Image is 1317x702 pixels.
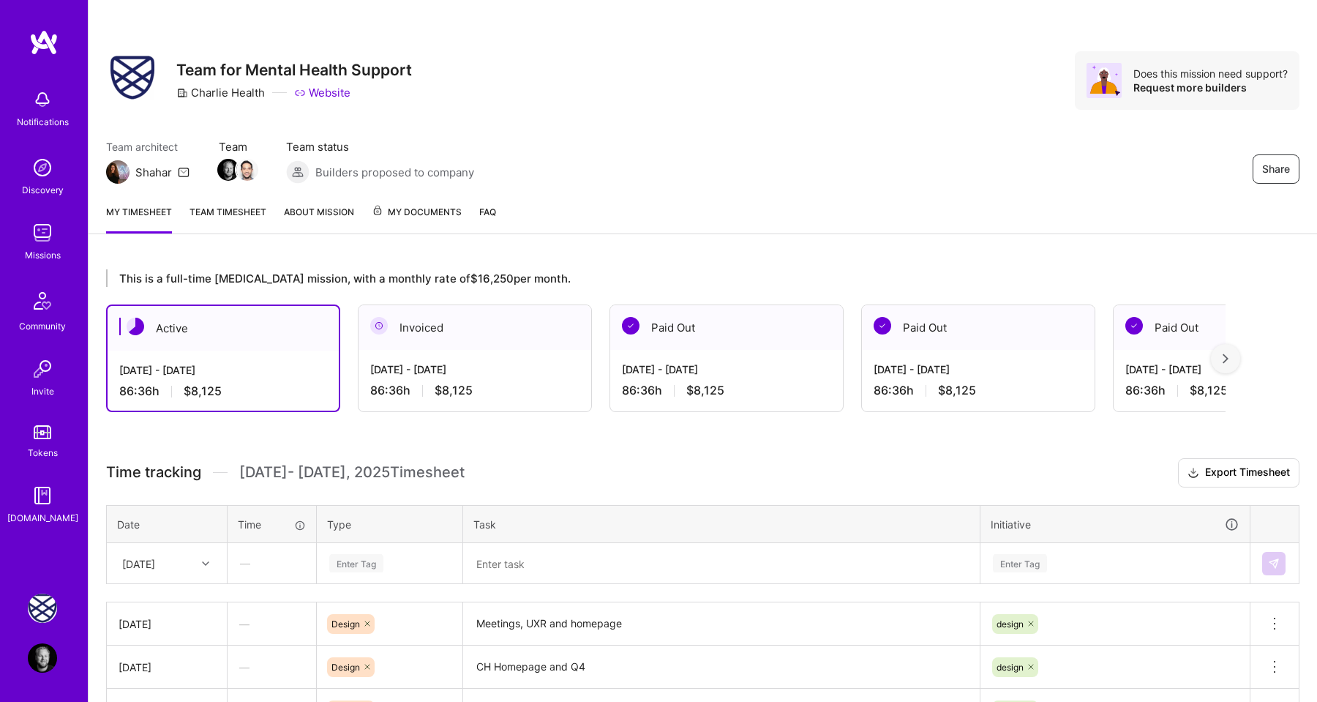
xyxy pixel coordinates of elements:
a: My timesheet [106,204,172,234]
i: icon Chevron [202,560,209,567]
span: $8,125 [1190,383,1228,398]
a: About Mission [284,204,354,234]
div: — [228,605,316,643]
div: Paid Out [610,305,843,350]
span: design [997,662,1024,673]
div: Enter Tag [329,552,383,575]
a: Team Member Avatar [238,157,257,182]
span: Design [331,662,360,673]
img: right [1223,354,1228,364]
img: teamwork [28,218,57,247]
span: $8,125 [435,383,473,398]
img: Active [127,318,144,335]
img: Company Logo [110,56,154,100]
img: Community [25,283,60,318]
img: Paid Out [622,317,639,335]
div: 86:36 h [119,384,327,399]
a: My Documents [372,204,462,234]
div: [DOMAIN_NAME] [7,510,78,526]
img: Avatar [1087,63,1122,98]
img: Team Architect [106,160,130,184]
img: discovery [28,153,57,182]
div: Does this mission need support? [1133,67,1288,81]
span: Builders proposed to company [315,165,474,180]
div: This is a full-time [MEDICAL_DATA] mission, with a monthly rate of $16,250 per month. [106,269,1226,287]
a: FAQ [479,204,496,234]
a: Team Member Avatar [219,157,238,182]
img: tokens [34,425,51,439]
div: Enter Tag [993,552,1047,575]
span: $8,125 [938,383,976,398]
img: Submit [1268,558,1280,570]
img: Paid Out [1125,317,1143,335]
div: — [228,544,315,583]
img: Invite [28,354,57,384]
span: design [997,619,1024,630]
div: [DATE] - [DATE] [119,362,327,378]
div: Invoiced [359,305,591,350]
a: User Avatar [24,643,61,673]
img: guide book [28,481,57,510]
div: Missions [25,247,61,263]
span: Team status [286,139,474,154]
a: Website [294,85,350,100]
div: Active [108,306,339,351]
img: bell [28,85,57,114]
span: Design [331,619,360,630]
img: Builders proposed to company [286,160,309,184]
textarea: CH Homepage and Q4 [465,647,978,687]
button: Share [1253,154,1299,184]
div: [DATE] - [DATE] [370,362,579,377]
th: Type [317,505,463,543]
span: [DATE] - [DATE] , 2025 Timesheet [239,463,465,482]
div: Initiative [991,516,1239,533]
span: $8,125 [686,383,724,398]
div: 86:36 h [622,383,831,398]
img: logo [29,29,59,56]
div: Time [238,517,306,532]
textarea: Meetings, UXR and homepage [465,604,978,644]
th: Task [463,505,980,543]
span: Time tracking [106,463,201,482]
div: Shahar [135,165,172,180]
div: [DATE] [119,616,215,632]
div: [DATE] - [DATE] [874,362,1083,377]
div: — [228,648,316,687]
div: [DATE] - [DATE] [622,362,831,377]
i: icon Download [1187,466,1199,481]
span: Team [219,139,257,154]
img: Team Member Avatar [236,159,258,181]
div: 86:36 h [874,383,1083,398]
div: 86:36 h [370,383,579,398]
i: icon Mail [178,166,190,178]
img: Paid Out [874,317,891,335]
span: $8,125 [184,384,222,399]
img: Charlie Health: Team for Mental Health Support [28,594,57,623]
div: Notifications [17,114,69,130]
a: Team timesheet [190,204,266,234]
img: Invoiced [370,317,388,335]
img: User Avatar [28,643,57,673]
div: Discovery [22,182,64,198]
div: Request more builders [1133,81,1288,94]
h3: Team for Mental Health Support [176,61,412,79]
span: Share [1262,162,1290,176]
a: Charlie Health: Team for Mental Health Support [24,594,61,623]
div: Paid Out [862,305,1095,350]
button: Export Timesheet [1178,458,1299,488]
div: Charlie Health [176,85,265,100]
span: My Documents [372,204,462,220]
div: [DATE] [122,556,155,571]
div: Invite [31,384,54,399]
div: [DATE] [119,660,215,675]
th: Date [107,505,228,543]
div: Tokens [28,445,58,460]
i: icon CompanyGray [176,87,188,99]
span: Team architect [106,139,190,154]
div: Community [19,318,66,334]
img: Team Member Avatar [217,159,239,181]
